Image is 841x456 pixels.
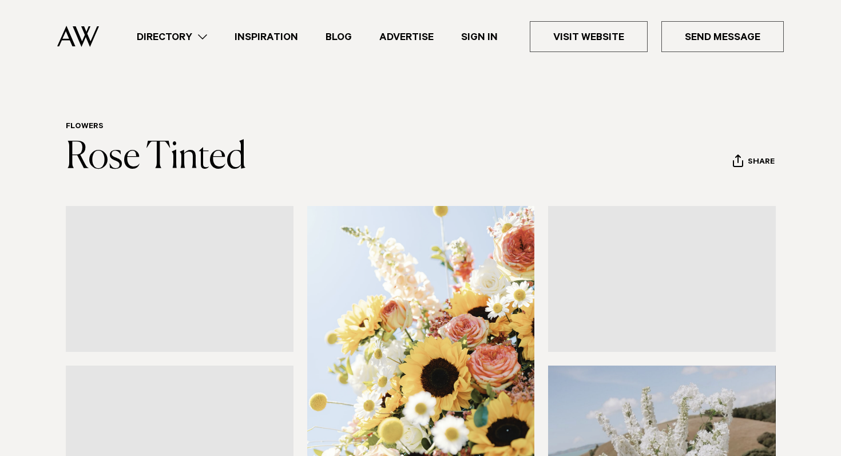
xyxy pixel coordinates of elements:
button: Share [732,154,775,171]
a: Sign In [447,29,511,45]
a: Visit Website [530,21,648,52]
span: Share [748,157,775,168]
a: Send Message [661,21,784,52]
a: Directory [123,29,221,45]
a: Blog [312,29,366,45]
a: Advertise [366,29,447,45]
img: Auckland Weddings Logo [57,26,99,47]
a: Inspiration [221,29,312,45]
a: Flowers [66,122,104,132]
a: Rose Tinted [66,140,247,176]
